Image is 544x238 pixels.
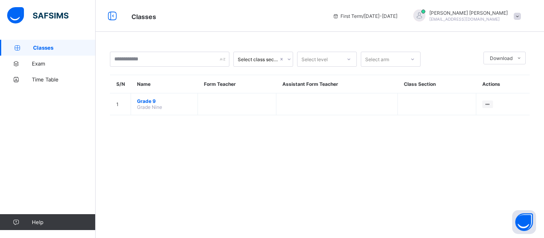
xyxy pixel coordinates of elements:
[32,219,95,225] span: Help
[32,60,96,67] span: Exam
[33,45,96,51] span: Classes
[405,10,525,23] div: ThaniaAkter
[131,75,198,93] th: Name
[7,7,68,24] img: safsims
[398,75,476,93] th: Class Section
[276,75,398,93] th: Assistant Form Teacher
[131,13,156,21] span: Classes
[238,56,278,62] div: Select class section
[490,55,513,61] span: Download
[512,210,536,234] button: Open asap
[198,75,276,93] th: Form Teacher
[476,75,530,93] th: Actions
[333,13,397,19] span: session/term information
[365,52,389,67] div: Select arm
[429,10,508,16] span: [PERSON_NAME] [PERSON_NAME]
[32,76,96,83] span: Time Table
[137,98,192,104] span: Grade 9
[110,93,131,115] td: 1
[429,17,500,21] span: [EMAIL_ADDRESS][DOMAIN_NAME]
[110,75,131,93] th: S/N
[301,52,328,67] div: Select level
[137,104,162,110] span: Grade Nine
